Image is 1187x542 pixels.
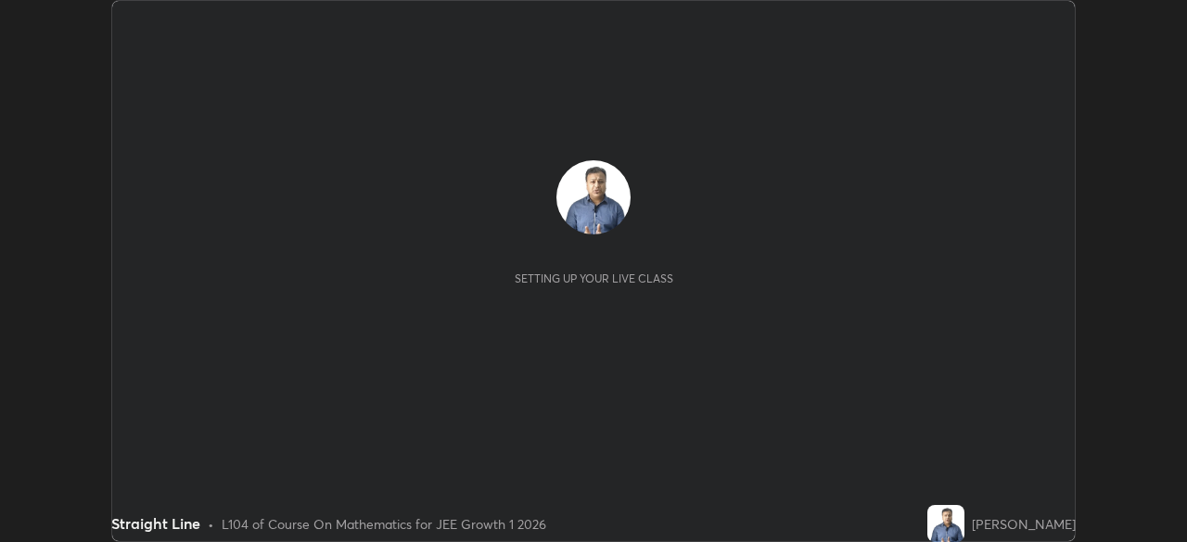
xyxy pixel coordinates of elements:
div: • [208,514,214,534]
div: Straight Line [111,512,200,535]
div: Setting up your live class [515,271,673,285]
img: b46e901505a44cd682be6eef0f3141f9.jpg [556,160,631,234]
div: L104 of Course On Mathematics for JEE Growth 1 2026 [222,514,546,534]
img: b46e901505a44cd682be6eef0f3141f9.jpg [927,505,964,542]
div: [PERSON_NAME] [972,514,1076,534]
